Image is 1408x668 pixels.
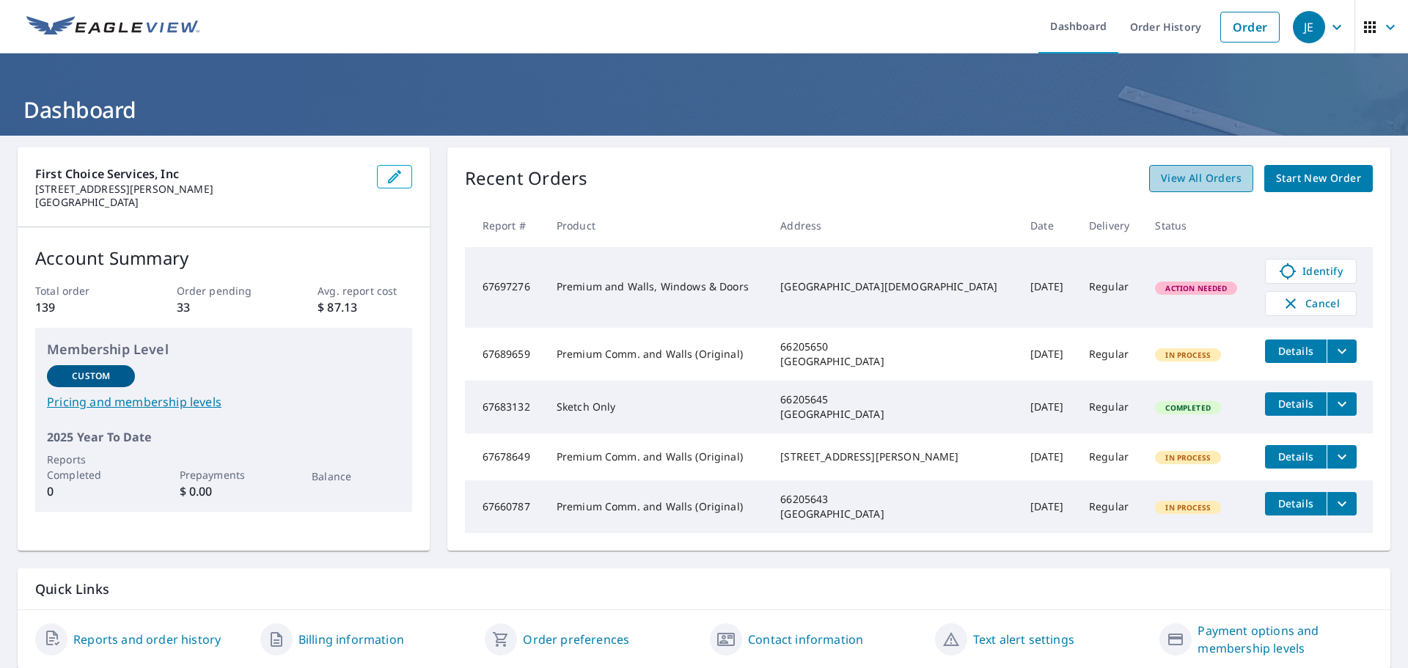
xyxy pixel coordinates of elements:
[1077,381,1144,433] td: Regular
[1327,339,1357,363] button: filesDropdownBtn-67689659
[545,328,769,381] td: Premium Comm. and Walls (Original)
[1077,204,1144,247] th: Delivery
[769,204,1019,247] th: Address
[1019,381,1077,433] td: [DATE]
[1264,165,1373,192] a: Start New Order
[1019,204,1077,247] th: Date
[47,393,400,411] a: Pricing and membership levels
[1077,247,1144,328] td: Regular
[1077,433,1144,480] td: Regular
[1143,204,1253,247] th: Status
[1265,291,1357,316] button: Cancel
[545,433,769,480] td: Premium Comm. and Walls (Original)
[35,245,412,271] p: Account Summary
[1077,480,1144,533] td: Regular
[1327,492,1357,515] button: filesDropdownBtn-67660787
[1077,328,1144,381] td: Regular
[180,467,268,482] p: Prepayments
[1149,165,1253,192] a: View All Orders
[1274,449,1318,463] span: Details
[35,298,129,316] p: 139
[465,165,588,192] p: Recent Orders
[1265,339,1327,363] button: detailsBtn-67689659
[780,392,1007,422] div: 66205645 [GEOGRAPHIC_DATA]
[1327,445,1357,469] button: filesDropdownBtn-67678649
[545,381,769,433] td: Sketch Only
[780,449,1007,464] div: [STREET_ADDRESS][PERSON_NAME]
[180,482,268,500] p: $ 0.00
[47,452,135,482] p: Reports Completed
[1265,392,1327,416] button: detailsBtn-67683132
[1220,12,1280,43] a: Order
[35,183,365,196] p: [STREET_ADDRESS][PERSON_NAME]
[1019,247,1077,328] td: [DATE]
[26,16,199,38] img: EV Logo
[780,492,1007,521] div: 66205643 [GEOGRAPHIC_DATA]
[1274,344,1318,358] span: Details
[1161,169,1242,188] span: View All Orders
[1156,403,1219,413] span: Completed
[47,482,135,500] p: 0
[1019,433,1077,480] td: [DATE]
[318,283,411,298] p: Avg. report cost
[298,631,404,648] a: Billing information
[35,196,365,209] p: [GEOGRAPHIC_DATA]
[312,469,400,484] p: Balance
[1274,397,1318,411] span: Details
[47,339,400,359] p: Membership Level
[1265,492,1327,515] button: detailsBtn-67660787
[465,328,545,381] td: 67689659
[1156,502,1220,513] span: In Process
[1198,622,1373,657] a: Payment options and membership levels
[465,204,545,247] th: Report #
[73,631,221,648] a: Reports and order history
[1156,452,1220,463] span: In Process
[1327,392,1357,416] button: filesDropdownBtn-67683132
[1019,480,1077,533] td: [DATE]
[523,631,629,648] a: Order preferences
[1293,11,1325,43] div: JE
[1265,445,1327,469] button: detailsBtn-67678649
[545,247,769,328] td: Premium and Walls, Windows & Doors
[465,381,545,433] td: 67683132
[318,298,411,316] p: $ 87.13
[973,631,1074,648] a: Text alert settings
[1156,283,1236,293] span: Action Needed
[1019,328,1077,381] td: [DATE]
[1280,295,1341,312] span: Cancel
[35,165,365,183] p: First Choice Services, Inc
[748,631,863,648] a: Contact information
[18,95,1390,125] h1: Dashboard
[545,204,769,247] th: Product
[545,480,769,533] td: Premium Comm. and Walls (Original)
[465,247,545,328] td: 67697276
[465,433,545,480] td: 67678649
[35,580,1373,598] p: Quick Links
[72,370,110,383] p: Custom
[47,428,400,446] p: 2025 Year To Date
[1156,350,1220,360] span: In Process
[1276,169,1361,188] span: Start New Order
[177,283,271,298] p: Order pending
[35,283,129,298] p: Total order
[1275,263,1347,280] span: Identify
[1265,259,1357,284] a: Identify
[780,279,1007,294] div: [GEOGRAPHIC_DATA][DEMOGRAPHIC_DATA]
[1274,496,1318,510] span: Details
[177,298,271,316] p: 33
[780,339,1007,369] div: 66205650 [GEOGRAPHIC_DATA]
[465,480,545,533] td: 67660787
